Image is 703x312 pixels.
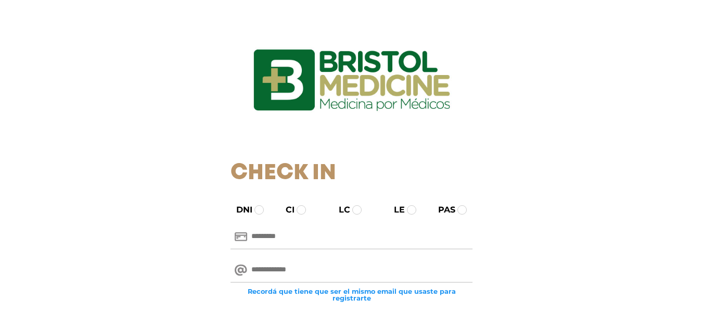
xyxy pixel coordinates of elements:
[385,204,405,216] label: LE
[276,204,295,216] label: CI
[227,204,252,216] label: DNI
[231,288,472,302] small: Recordá que tiene que ser el mismo email que usaste para registrarte
[231,160,472,186] h1: Check In
[429,204,455,216] label: PAS
[211,13,492,148] img: logo_ingresarbristol.jpg
[329,204,350,216] label: LC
